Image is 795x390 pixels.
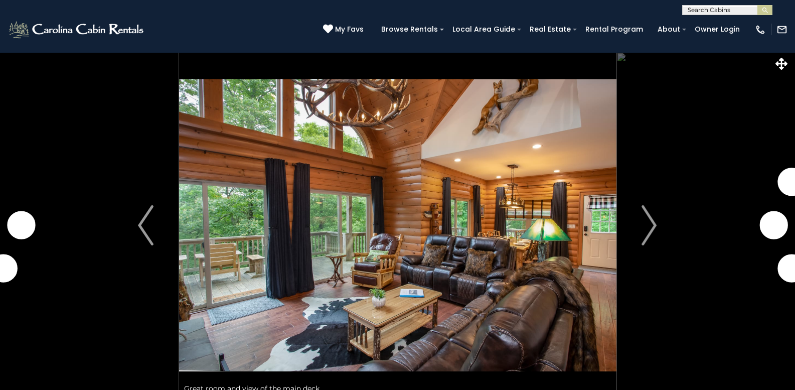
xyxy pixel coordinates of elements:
img: White-1-2.png [8,20,146,40]
span: My Favs [335,24,364,35]
img: mail-regular-white.png [776,24,787,35]
a: About [653,22,685,37]
img: arrow [138,205,153,245]
a: My Favs [323,24,366,35]
a: Browse Rentals [376,22,443,37]
a: Local Area Guide [447,22,520,37]
img: arrow [642,205,657,245]
a: Owner Login [690,22,745,37]
a: Rental Program [580,22,648,37]
img: phone-regular-white.png [755,24,766,35]
a: Real Estate [525,22,576,37]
